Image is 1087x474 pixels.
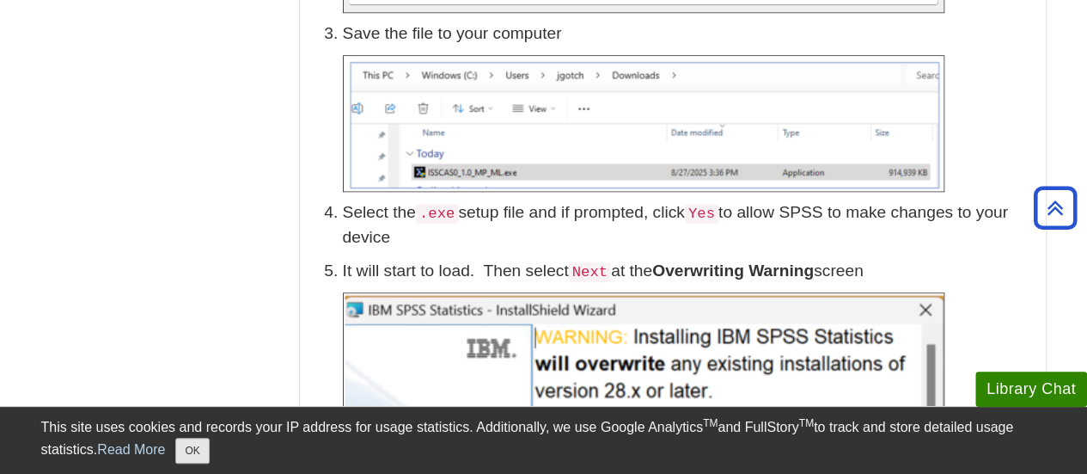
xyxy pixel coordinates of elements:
a: Back to Top [1028,196,1083,219]
b: Overwriting Warning [652,262,814,280]
button: Library Chat [975,372,1087,407]
a: Read More [97,442,165,457]
code: Next [569,262,611,282]
p: It will start to load. Then select at the screen [343,259,1037,284]
p: Save the file to your computer [343,22,1037,46]
code: Yes [685,204,718,224]
p: Select the setup file and if prompted, click to allow SPSS to make changes to your device [343,200,1037,250]
sup: TM [799,417,814,429]
code: .exe [416,204,458,224]
img: 'ISSCASO1.0_MP_ML.exe' is being saved to a folder in the download folder. [343,55,944,192]
div: This site uses cookies and records your IP address for usage statistics. Additionally, we use Goo... [41,417,1047,464]
button: Close [175,438,209,464]
sup: TM [703,417,718,429]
